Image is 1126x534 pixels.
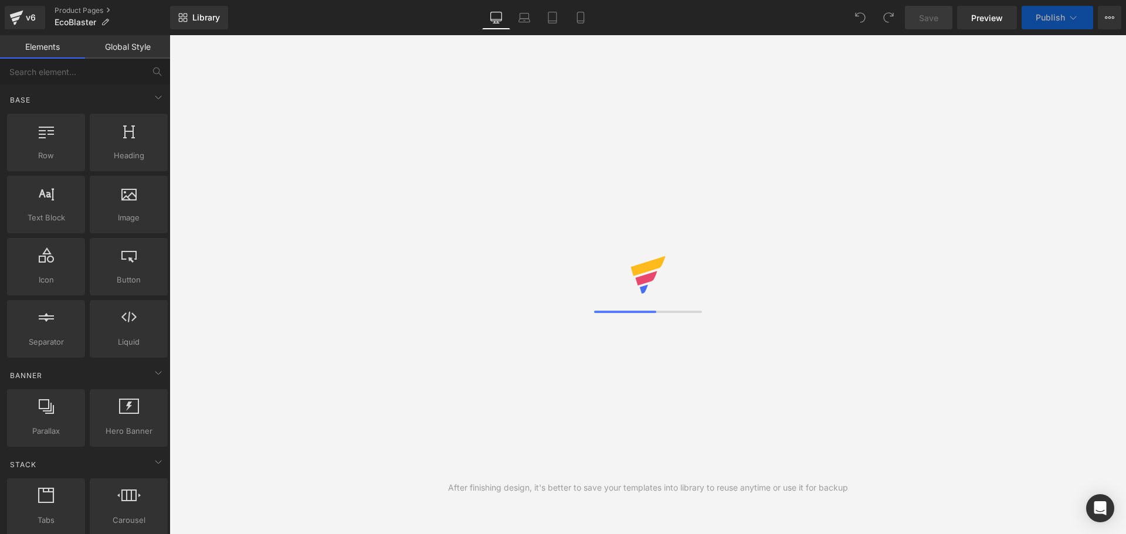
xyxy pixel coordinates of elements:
span: Preview [971,12,1003,24]
span: Heading [93,149,164,162]
span: Library [192,12,220,23]
span: Banner [9,370,43,381]
span: Text Block [11,212,82,224]
span: Row [11,149,82,162]
a: Mobile [567,6,595,29]
span: Tabs [11,514,82,526]
a: New Library [170,6,228,29]
a: Global Style [85,35,170,59]
a: Laptop [510,6,538,29]
span: Parallax [11,425,82,437]
span: Save [919,12,938,24]
a: v6 [5,6,45,29]
span: Carousel [93,514,164,526]
div: v6 [23,10,38,25]
a: Desktop [482,6,510,29]
a: Preview [957,6,1017,29]
div: Open Intercom Messenger [1086,494,1114,522]
span: Image [93,212,164,224]
button: Undo [849,6,872,29]
button: Publish [1022,6,1093,29]
span: Icon [11,274,82,286]
button: More [1098,6,1121,29]
a: Tablet [538,6,567,29]
span: Separator [11,336,82,348]
span: Liquid [93,336,164,348]
div: After finishing design, it's better to save your templates into library to reuse anytime or use i... [448,481,848,494]
button: Redo [877,6,900,29]
span: Hero Banner [93,425,164,437]
span: EcoBlaster [55,18,96,27]
span: Button [93,274,164,286]
span: Publish [1036,13,1065,22]
span: Stack [9,459,38,470]
a: Product Pages [55,6,170,15]
span: Base [9,94,32,106]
